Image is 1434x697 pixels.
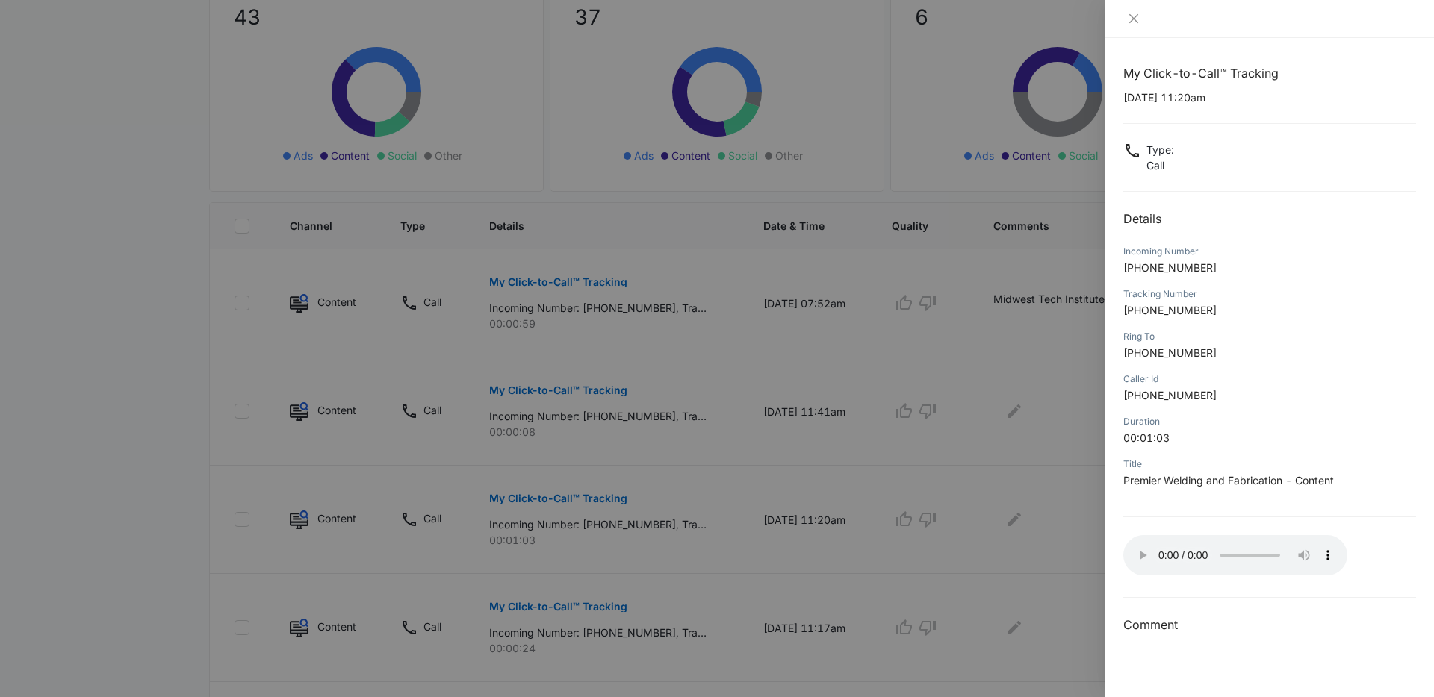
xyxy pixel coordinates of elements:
[1123,372,1416,386] div: Caller Id
[1123,415,1416,428] div: Duration
[1123,616,1416,634] h3: Comment
[1123,12,1144,25] button: Close
[1146,157,1174,173] p: Call
[42,24,73,36] div: v 4.0.25
[165,88,252,98] div: Keywords by Traffic
[1123,245,1416,258] div: Incoming Number
[1128,13,1140,25] span: close
[1123,346,1217,359] span: [PHONE_NUMBER]
[1123,261,1217,274] span: [PHONE_NUMBER]
[1146,142,1174,157] p: Type :
[24,24,36,36] img: logo_orange.svg
[1123,330,1416,343] div: Ring To
[149,87,161,99] img: tab_keywords_by_traffic_grey.svg
[1123,64,1416,82] h1: My Click-to-Call™ Tracking
[39,39,164,51] div: Domain: [DOMAIN_NAME]
[40,87,52,99] img: tab_domain_overview_orange.svg
[57,88,134,98] div: Domain Overview
[1123,474,1334,487] span: Premier Welding and Fabrication - Content
[1123,287,1416,301] div: Tracking Number
[1123,304,1217,316] span: [PHONE_NUMBER]
[1123,389,1217,401] span: [PHONE_NUMBER]
[1123,210,1416,228] h2: Details
[1123,90,1416,105] p: [DATE] 11:20am
[1123,535,1347,575] audio: Your browser does not support the audio tag.
[1123,431,1170,444] span: 00:01:03
[24,39,36,51] img: website_grey.svg
[1123,457,1416,471] div: Title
